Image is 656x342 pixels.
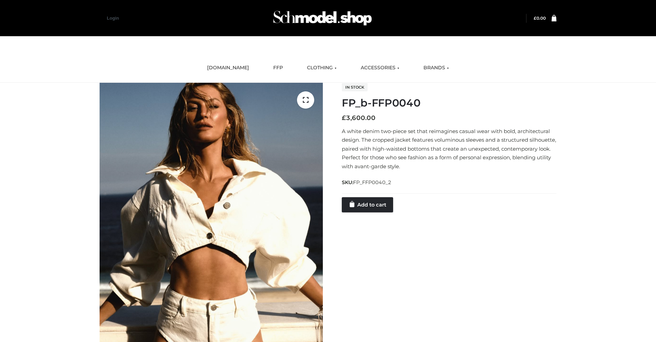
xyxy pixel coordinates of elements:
a: [DOMAIN_NAME] [202,60,254,76]
a: FFP [268,60,288,76]
a: Add to cart [342,197,393,212]
a: Login [107,16,119,21]
a: CLOTHING [302,60,342,76]
a: BRANDS [418,60,454,76]
span: £ [534,16,536,21]
a: ACCESSORIES [356,60,404,76]
bdi: 0.00 [534,16,546,21]
bdi: 3,600.00 [342,114,376,122]
p: A white denim two-piece set that reimagines casual wear with bold, architectural design. The crop... [342,127,556,171]
span: FP_FFP0040_2 [353,179,391,185]
span: SKU: [342,178,392,187]
h1: FP_b-FFP0040 [342,97,556,109]
img: Schmodel Admin 964 [271,4,374,32]
span: £ [342,114,346,122]
span: In stock [342,83,368,91]
a: £0.00 [534,16,546,21]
